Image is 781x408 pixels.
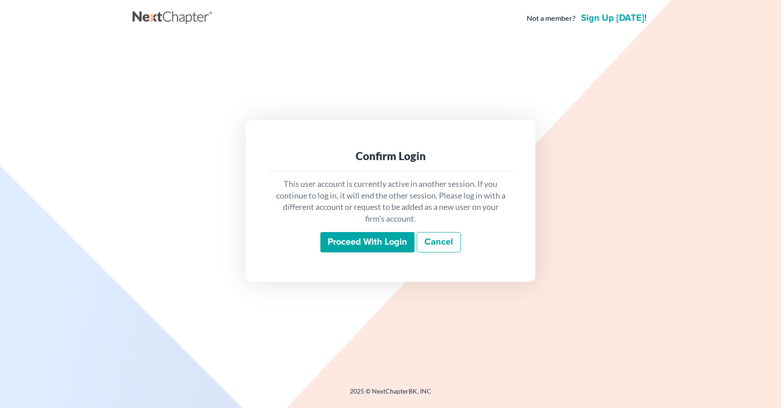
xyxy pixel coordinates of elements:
[320,232,414,253] input: Proceed with login
[275,178,506,225] p: This user account is currently active in another session. If you continue to log in, it will end ...
[133,387,648,403] div: 2025 © NextChapterBK, INC
[275,149,506,163] div: Confirm Login
[527,13,576,24] strong: Not a member?
[579,14,648,23] a: Sign up [DATE]!
[417,232,461,253] a: Cancel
